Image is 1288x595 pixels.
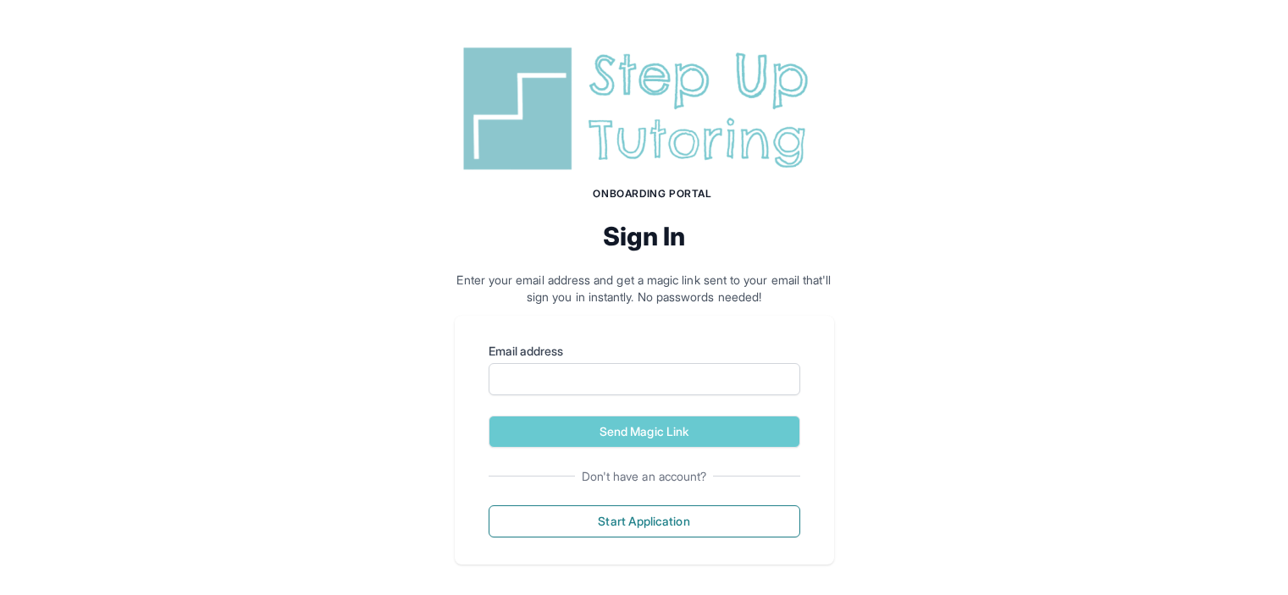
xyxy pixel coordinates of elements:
img: Step Up Tutoring horizontal logo [455,41,834,177]
label: Email address [489,343,800,360]
h2: Sign In [455,221,834,251]
p: Enter your email address and get a magic link sent to your email that'll sign you in instantly. N... [455,272,834,306]
button: Start Application [489,505,800,537]
span: Don't have an account? [575,468,714,485]
h1: Onboarding Portal [472,187,834,201]
button: Send Magic Link [489,416,800,448]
